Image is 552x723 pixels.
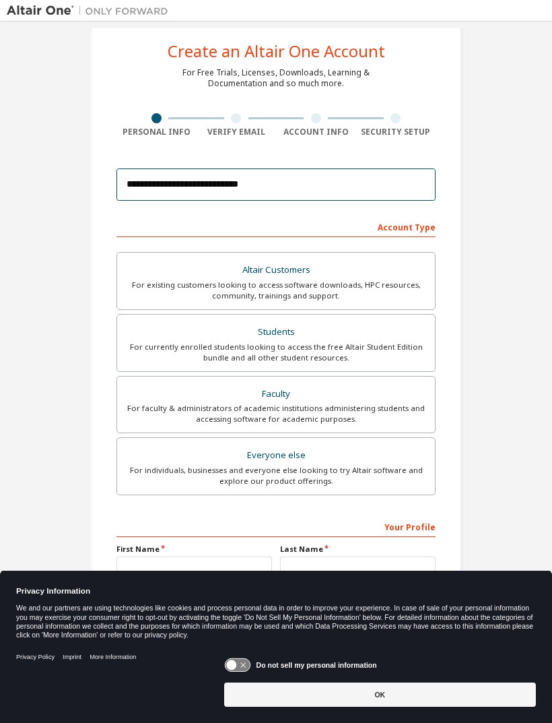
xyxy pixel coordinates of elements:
div: Everyone else [125,446,427,465]
div: For currently enrolled students looking to access the free Altair Student Edition bundle and all ... [125,342,427,363]
img: Altair One [7,4,175,18]
div: Verify Email [197,127,277,137]
div: For Free Trials, Licenses, Downloads, Learning & Documentation and so much more. [182,67,370,89]
label: Last Name [280,544,436,555]
div: Account Type [116,216,436,237]
div: Faculty [125,385,427,404]
div: Altair Customers [125,261,427,280]
div: Account Info [276,127,356,137]
div: For faculty & administrators of academic institutions administering students and accessing softwa... [125,403,427,425]
div: Your Profile [116,515,436,537]
div: Security Setup [356,127,436,137]
div: For existing customers looking to access software downloads, HPC resources, community, trainings ... [125,280,427,301]
div: Create an Altair One Account [168,43,385,59]
div: For individuals, businesses and everyone else looking to try Altair software and explore our prod... [125,465,427,486]
div: Students [125,323,427,342]
label: First Name [116,544,272,555]
div: Personal Info [116,127,197,137]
